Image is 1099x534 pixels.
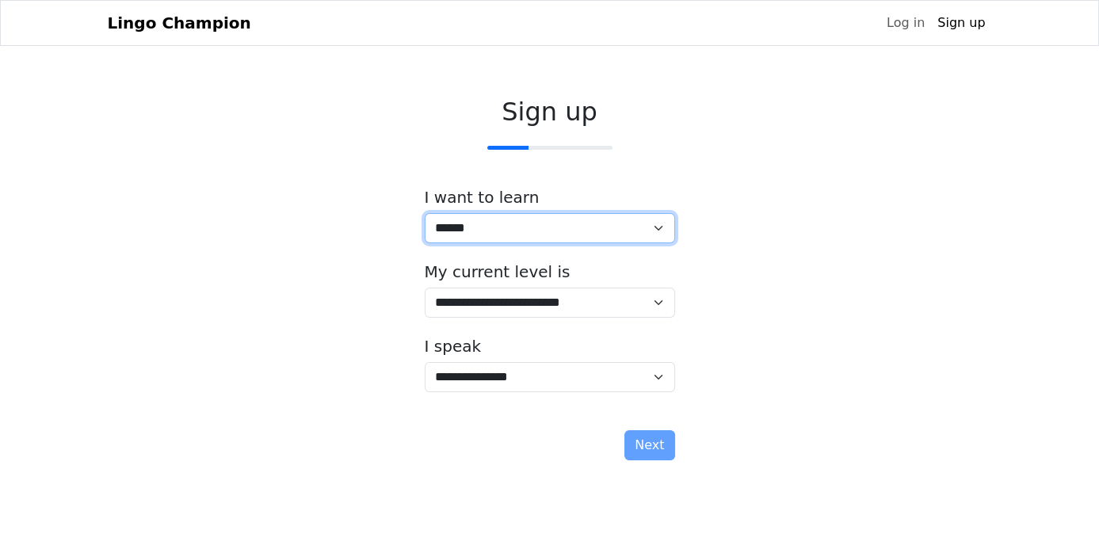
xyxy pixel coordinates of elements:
[880,7,931,39] a: Log in
[425,262,570,281] label: My current level is
[931,7,991,39] a: Sign up
[108,7,251,39] a: Lingo Champion
[425,97,675,127] h2: Sign up
[425,188,540,207] label: I want to learn
[425,337,482,356] label: I speak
